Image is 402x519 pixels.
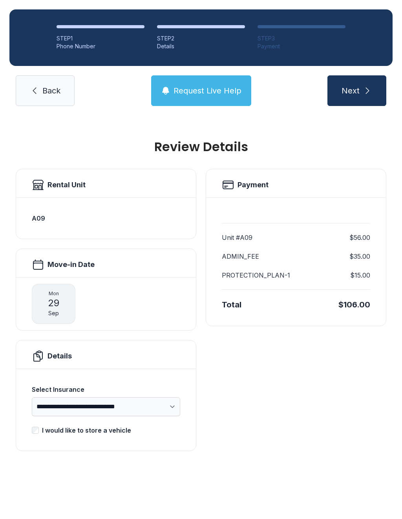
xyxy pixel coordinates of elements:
div: Phone Number [57,42,144,50]
h2: Payment [238,179,269,190]
span: 29 [48,297,59,309]
div: STEP 3 [258,35,345,42]
span: Next [342,85,360,96]
dd: $56.00 [349,233,370,242]
dt: Unit #A09 [222,233,252,242]
div: I would like to store a vehicle [42,426,131,435]
h2: Details [48,351,72,362]
span: Request Live Help [174,85,241,96]
dt: PROTECTION_PLAN-1 [222,270,290,280]
div: $106.00 [338,299,370,310]
h2: Move-in Date [48,259,95,270]
div: Select Insurance [32,385,180,394]
span: Sep [48,309,59,317]
div: STEP 1 [57,35,144,42]
span: Back [42,85,60,96]
span: Mon [49,291,59,297]
dd: $35.00 [349,252,370,261]
dt: ADMIN_FEE [222,252,259,261]
div: Details [157,42,245,50]
div: STEP 2 [157,35,245,42]
select: Select Insurance [32,397,180,416]
dd: $15.00 [350,270,370,280]
h2: Rental Unit [48,179,86,190]
div: Payment [258,42,345,50]
h1: Review Details [16,141,386,153]
div: Total [222,299,241,310]
h3: A09 [32,214,180,223]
